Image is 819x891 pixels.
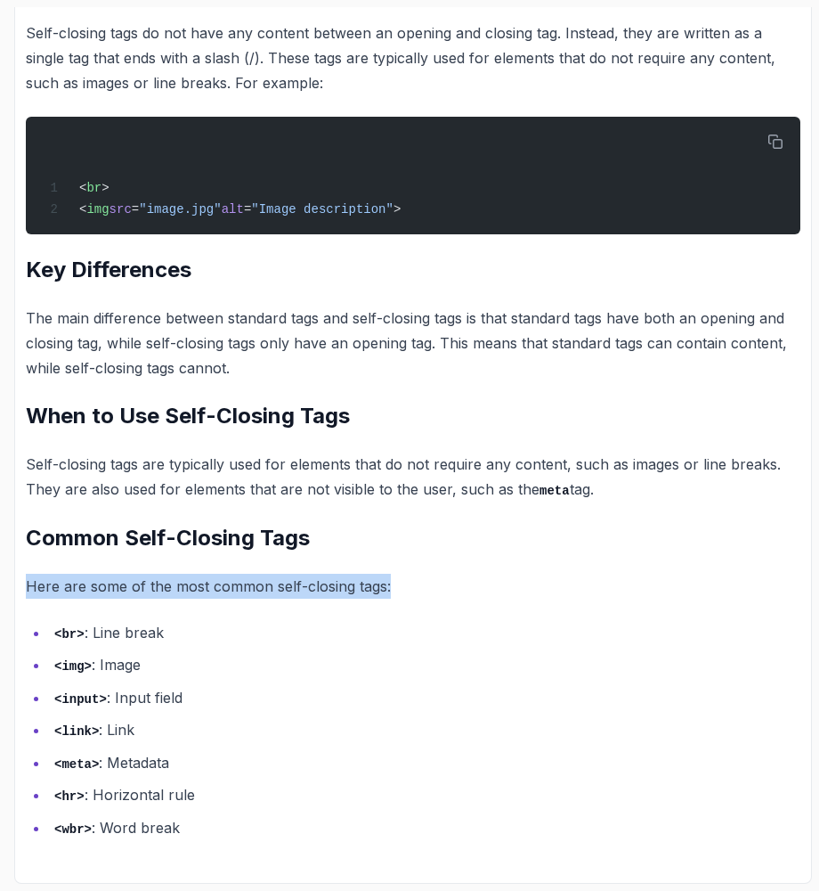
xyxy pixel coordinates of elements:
[244,202,251,217] span: =
[132,202,139,217] span: =
[49,750,800,776] li: : Metadata
[539,484,570,498] code: meta
[101,181,109,195] span: >
[79,202,86,217] span: <
[49,815,800,841] li: : Word break
[26,452,800,503] p: Self-closing tags are typically used for elements that do not require any content, such as images...
[49,620,800,646] li: : Line break
[26,574,800,599] p: Here are some of the most common self-closing tags:
[49,685,800,711] li: : Input field
[26,20,800,95] p: Self-closing tags do not have any content between an opening and closing tag. Instead, they are w...
[49,717,800,743] li: : Link
[49,652,800,678] li: : Image
[54,724,99,739] code: <link>
[54,627,85,642] code: <br>
[79,181,86,195] span: <
[139,202,221,217] span: "image.jpg"
[393,202,401,217] span: >
[49,782,800,808] li: : Horizontal rule
[26,306,800,380] p: The main difference between standard tags and self-closing tags is that standard tags have both a...
[26,524,800,552] h2: Common Self-Closing Tags
[109,202,132,217] span: src
[54,659,92,674] code: <img>
[86,202,109,217] span: img
[251,202,393,217] span: "Image description"
[54,822,92,837] code: <wbr>
[86,181,101,195] span: br
[222,202,244,217] span: alt
[26,256,800,284] h2: Key Differences
[54,692,107,707] code: <input>
[54,757,99,772] code: <meta>
[54,789,85,804] code: <hr>
[26,402,800,430] h2: When to Use Self-Closing Tags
